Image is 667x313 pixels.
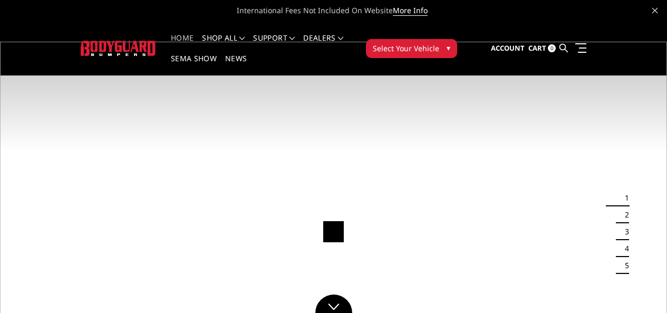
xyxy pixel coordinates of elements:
[528,34,556,63] a: Cart 0
[253,34,295,55] a: Support
[491,34,525,63] a: Account
[81,41,156,55] img: BODYGUARD BUMPERS
[202,34,245,55] a: shop all
[171,55,217,75] a: SEMA Show
[528,43,546,53] span: Cart
[373,43,439,54] span: Select Your Vehicle
[618,240,629,257] button: 4 of 5
[618,257,629,274] button: 5 of 5
[303,34,343,55] a: Dealers
[171,34,194,55] a: Home
[315,295,352,313] a: Click to Down
[366,39,457,58] button: Select Your Vehicle
[548,44,556,52] span: 0
[618,206,629,223] button: 2 of 5
[225,55,247,75] a: News
[618,223,629,240] button: 3 of 5
[393,5,428,16] a: More Info
[618,189,629,206] button: 1 of 5
[447,42,450,53] span: ▾
[491,43,525,53] span: Account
